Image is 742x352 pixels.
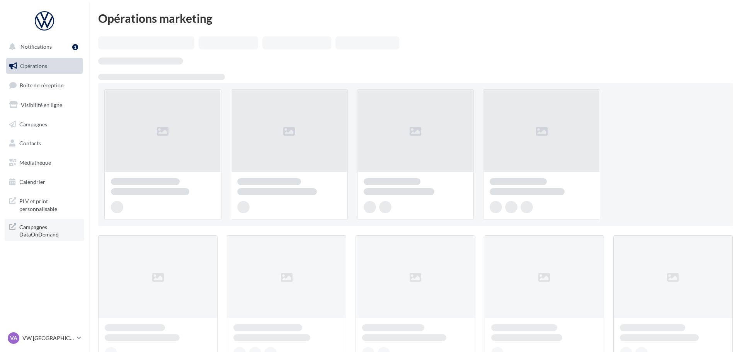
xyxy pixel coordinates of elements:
[19,222,80,238] span: Campagnes DataOnDemand
[20,63,47,69] span: Opérations
[5,77,84,94] a: Boîte de réception
[5,155,84,171] a: Médiathèque
[19,179,45,185] span: Calendrier
[20,82,64,88] span: Boîte de réception
[6,331,83,345] a: VA VW [GEOGRAPHIC_DATA][PERSON_NAME]
[5,219,84,241] a: Campagnes DataOnDemand
[5,97,84,113] a: Visibilité en ligne
[98,12,733,24] div: Opérations marketing
[5,135,84,151] a: Contacts
[5,174,84,190] a: Calendrier
[21,102,62,108] span: Visibilité en ligne
[5,193,84,216] a: PLV et print personnalisable
[5,58,84,74] a: Opérations
[19,121,47,127] span: Campagnes
[72,44,78,50] div: 1
[19,196,80,213] span: PLV et print personnalisable
[10,334,17,342] span: VA
[20,43,52,50] span: Notifications
[19,159,51,166] span: Médiathèque
[19,140,41,146] span: Contacts
[5,116,84,133] a: Campagnes
[5,39,81,55] button: Notifications 1
[22,334,74,342] p: VW [GEOGRAPHIC_DATA][PERSON_NAME]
